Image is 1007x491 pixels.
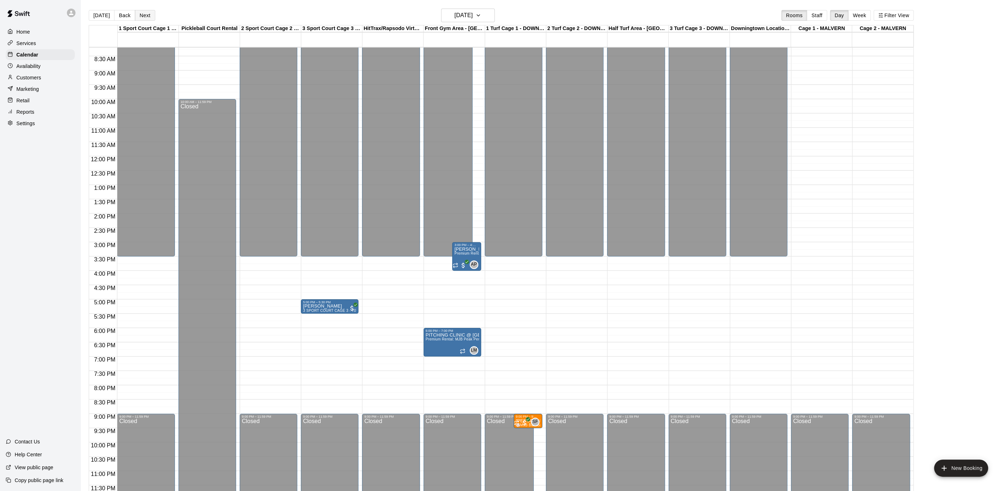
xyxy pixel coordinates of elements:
div: 10:00 AM – 11:59 PM [181,100,234,104]
span: 9:30 AM [93,85,117,91]
span: 9:00 AM [93,70,117,77]
span: 8:30 AM [93,56,117,62]
div: Shawn Frye [531,418,539,426]
span: 2:00 PM [92,213,117,220]
button: Day [830,10,849,21]
a: Settings [6,118,75,129]
div: Front Gym Area - [GEOGRAPHIC_DATA] [424,25,485,32]
a: Availability [6,61,75,72]
div: Cage 2 - MALVERN [852,25,913,32]
span: 12:30 PM [89,171,117,177]
p: Retail [16,97,30,104]
div: Cage 1 - MALVERN [791,25,852,32]
span: Recurring event [514,420,519,426]
span: 10:30 PM [89,457,117,463]
p: Services [16,40,36,47]
button: [DATE] [441,9,495,22]
div: 3 Turf Cage 3 - DOWNINGTOWN [669,25,730,32]
span: 11:00 AM [89,128,117,134]
div: 6:00 PM – 7:00 PM [426,329,479,333]
span: 9:30 PM [92,428,117,434]
div: 9:00 PM – 11:59 PM [671,415,724,418]
span: 2:30 PM [92,228,117,234]
button: Week [848,10,871,21]
span: 3:00 PM [92,242,117,248]
div: 9:00 PM – 9:30 PM: HOFFMAN [514,414,543,428]
a: Services [6,38,75,49]
span: All customers have paid [521,419,528,426]
span: 7:00 PM [92,357,117,363]
span: 12:00 PM [89,156,117,162]
span: Shawn Frye [534,418,539,426]
div: 9:00 PM – 9:30 PM [516,415,541,418]
span: Recurring event [453,262,458,268]
span: Leise' Ann McCubbin [473,346,478,355]
p: Contact Us [15,438,40,445]
span: Premium Rental: MJB Peak Performance Gym & Fitness Room [454,251,561,255]
p: View public page [15,464,53,471]
div: 5:00 PM – 5:30 PM [303,300,356,304]
div: Downingtown Location - OUTDOOR Turf Area [730,25,791,32]
span: 10:30 AM [89,113,117,119]
a: Marketing [6,84,75,94]
p: Customers [16,74,41,81]
div: 2 Turf Cage 2 - DOWNINGTOWN [546,25,607,32]
span: 11:30 AM [89,142,117,148]
span: 8:30 PM [92,399,117,406]
div: Home [6,26,75,37]
div: Half Turf Area - [GEOGRAPHIC_DATA] [607,25,669,32]
span: 10:00 PM [89,442,117,448]
button: [DATE] [89,10,114,21]
span: 3 SPORT COURT CAGE 3 - 70' Cage and PITCHING MACHINE - SPORT COURT SIDE-DOWNINGTOWN [303,309,484,313]
span: 6:30 PM [92,342,117,348]
span: 1:00 PM [92,185,117,191]
a: Customers [6,72,75,83]
div: 1 Sport Court Cage 1 - DOWNINGTOWN [118,25,179,32]
span: Alexa Peterson [473,260,478,269]
p: Copy public page link [15,477,63,484]
span: AP [471,261,477,268]
p: Marketing [16,85,39,93]
span: 6:00 PM [92,328,117,334]
div: HitTrax/Rapsodo Virtual Reality Rental Cage - 16'x35' [362,25,424,32]
span: 7:30 PM [92,371,117,377]
span: 5:00 PM [92,299,117,305]
div: 9:00 PM – 11:59 PM [242,415,295,418]
div: 9:00 PM – 11:59 PM [364,415,417,418]
span: All customers have paid [348,305,356,312]
button: Back [114,10,135,21]
p: Settings [16,120,35,127]
p: Help Center [15,451,42,458]
div: Leise' Ann McCubbin [470,346,478,355]
div: 3:00 PM – 4:00 PM [454,243,479,247]
div: 9:00 PM – 11:59 PM [426,415,479,418]
span: LM [471,347,477,354]
a: Reports [6,107,75,117]
div: 9:00 PM – 11:59 PM [487,415,532,418]
div: 9:00 PM – 11:59 PM [732,415,785,418]
span: 11:00 PM [89,471,117,477]
a: Calendar [6,49,75,60]
span: 5:30 PM [92,314,117,320]
div: 5:00 PM – 5:30 PM: Brielle Phelan [301,299,358,314]
button: Next [135,10,155,21]
button: Rooms [781,10,807,21]
div: 9:00 PM – 11:59 PM [303,415,356,418]
div: 9:00 PM – 11:59 PM [793,415,846,418]
span: 9:00 PM [92,414,117,420]
span: 10:00 AM [89,99,117,105]
h6: [DATE] [454,10,473,20]
p: Availability [16,63,41,70]
div: 6:00 PM – 7:00 PM: PITCHING CLINIC @ TOSCANI FIELD [424,328,481,357]
a: Retail [6,95,75,106]
div: 9:00 PM – 11:59 PM [119,415,172,418]
span: 8:00 PM [92,385,117,391]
